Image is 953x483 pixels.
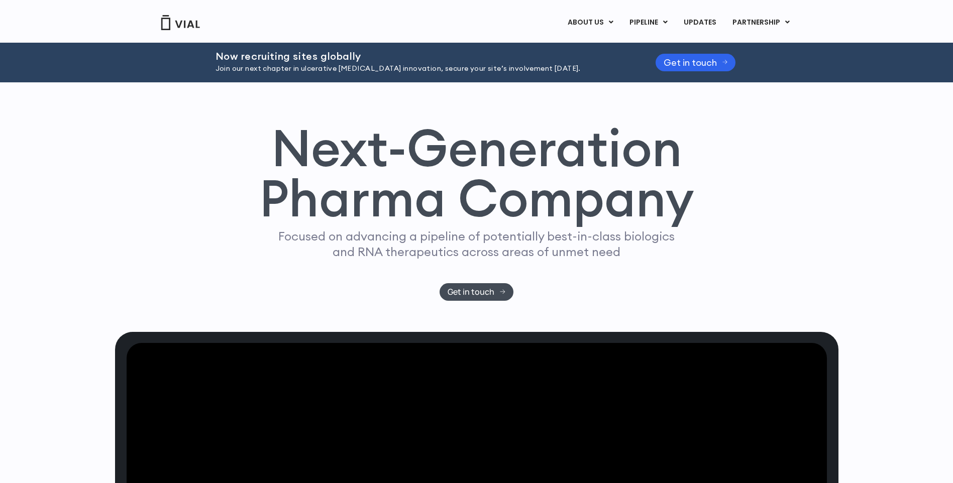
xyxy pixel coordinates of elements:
[216,51,630,62] h2: Now recruiting sites globally
[448,288,494,296] span: Get in touch
[664,59,717,66] span: Get in touch
[656,54,736,71] a: Get in touch
[676,14,724,31] a: UPDATES
[216,63,630,74] p: Join our next chapter in ulcerative [MEDICAL_DATA] innovation, secure your site’s involvement [DA...
[560,14,621,31] a: ABOUT USMenu Toggle
[274,228,679,260] p: Focused on advancing a pipeline of potentially best-in-class biologics and RNA therapeutics acros...
[259,123,694,224] h1: Next-Generation Pharma Company
[724,14,798,31] a: PARTNERSHIPMenu Toggle
[160,15,200,30] img: Vial Logo
[440,283,513,301] a: Get in touch
[621,14,675,31] a: PIPELINEMenu Toggle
